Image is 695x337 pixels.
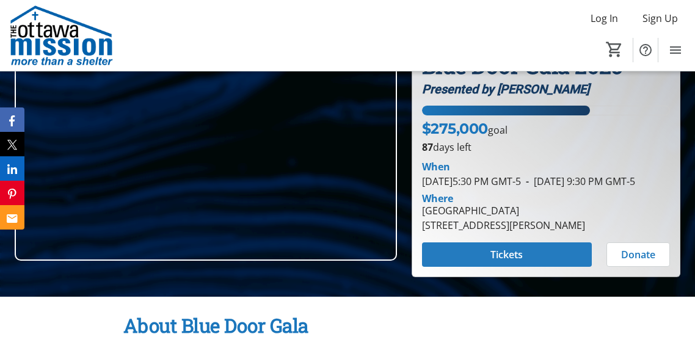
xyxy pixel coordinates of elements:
span: [DATE] 5:30 PM GMT-5 [422,175,521,188]
button: Log In [581,9,628,28]
span: Sign Up [642,11,678,26]
em: Presented by [PERSON_NAME] [422,82,589,96]
button: Donate [606,242,670,267]
div: [GEOGRAPHIC_DATA] [422,203,585,218]
p: goal [422,118,508,140]
img: The Ottawa Mission's Logo [7,5,116,66]
button: Menu [663,38,688,62]
div: 67.8232109090909% of fundraising goal reached [422,106,670,115]
div: When [422,159,450,174]
div: Where [422,194,453,203]
p: days left [422,140,670,154]
span: Donate [621,247,655,262]
span: Log In [591,11,618,26]
span: $275,000 [422,120,488,137]
button: Tickets [422,242,592,267]
span: Tickets [490,247,523,262]
button: Cart [603,38,625,60]
span: - [521,175,534,188]
button: Help [633,38,658,62]
span: 87 [422,140,433,154]
button: Sign Up [633,9,688,28]
img: Campaign CTA Media Photo [15,46,397,261]
div: [STREET_ADDRESS][PERSON_NAME] [422,218,585,233]
span: [DATE] 9:30 PM GMT-5 [521,175,635,188]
